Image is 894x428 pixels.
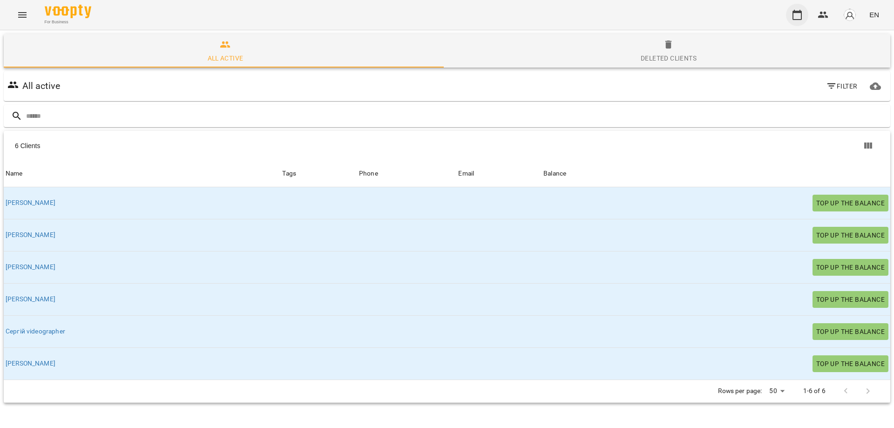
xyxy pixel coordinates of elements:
button: Top up the balance [813,323,888,340]
span: Top up the balance [816,326,885,337]
span: Phone [359,168,454,179]
span: Filter [826,81,857,92]
div: 50 [765,384,788,398]
div: Sort [359,168,378,179]
button: Top up the balance [813,227,888,244]
div: All active [208,53,244,64]
img: Voopty Logo [45,5,91,18]
button: Menu [11,4,34,26]
div: Name [6,168,23,179]
div: Table Toolbar [4,131,890,161]
a: [PERSON_NAME] [6,359,55,368]
span: Top up the balance [816,262,885,273]
img: avatar_s.png [843,8,856,21]
button: Top up the balance [813,259,888,276]
div: Sort [458,168,474,179]
span: For Business [45,19,91,25]
span: EN [869,10,879,20]
div: Sort [543,168,566,179]
button: Filter [822,78,861,95]
a: [PERSON_NAME] [6,231,55,240]
span: Top up the balance [816,197,885,209]
button: Top up the balance [813,291,888,308]
span: Top up the balance [816,294,885,305]
div: Sort [6,168,23,179]
a: [PERSON_NAME] [6,263,55,272]
h6: All active [22,79,60,93]
a: [PERSON_NAME] [6,198,55,208]
span: Name [6,168,278,179]
a: [PERSON_NAME] [6,295,55,304]
div: Email [458,168,474,179]
span: Top up the balance [816,358,885,369]
span: Email [458,168,540,179]
p: 1-6 of 6 [803,387,826,396]
a: Сергій videographer [6,327,65,336]
div: Balance [543,168,566,179]
div: Deleted clients [641,53,697,64]
button: Top up the balance [813,355,888,372]
span: Balance [543,168,888,179]
button: EN [866,6,883,23]
button: Top up the balance [813,195,888,211]
button: Show columns [857,135,879,157]
div: 6 Clients [15,141,448,150]
span: Top up the balance [816,230,885,241]
p: Rows per page: [718,387,762,396]
div: Phone [359,168,378,179]
div: Tags [282,168,355,179]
